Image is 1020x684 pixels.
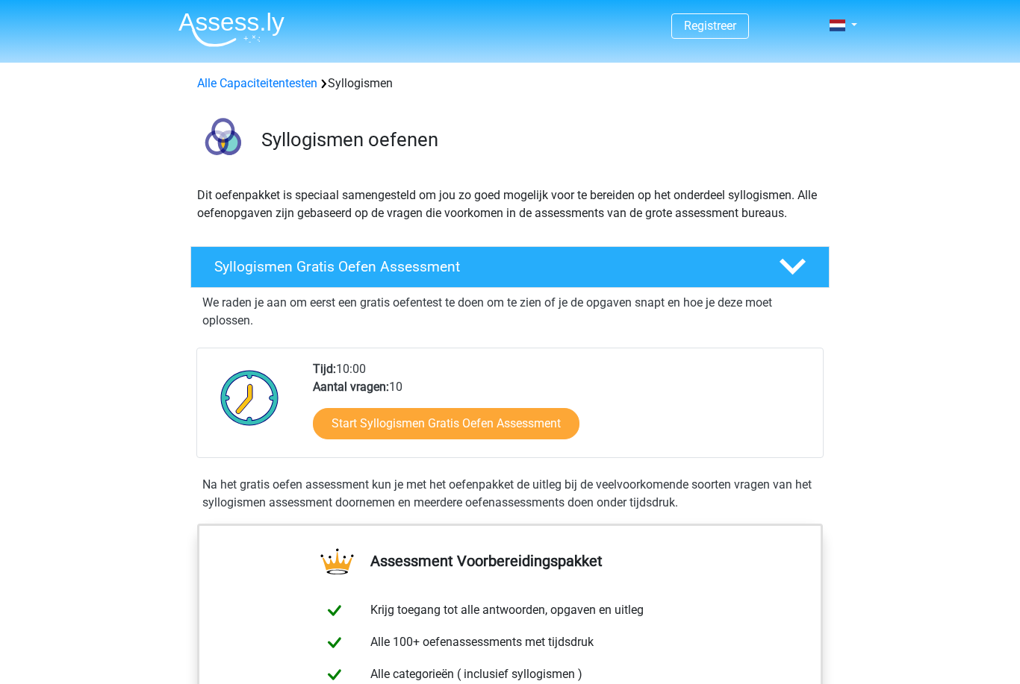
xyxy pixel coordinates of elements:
b: Tijd: [313,362,336,376]
a: Alle Capaciteitentesten [197,76,317,90]
img: Klok [212,360,287,435]
a: Syllogismen Gratis Oefen Assessment [184,246,836,288]
a: Start Syllogismen Gratis Oefen Assessment [313,408,579,439]
div: Na het gratis oefen assessment kun je met het oefenpakket de uitleg bij de veelvoorkomende soorte... [196,476,824,512]
div: Syllogismen [191,75,829,92]
a: Registreer [684,19,736,33]
div: 10:00 10 [302,360,822,457]
img: syllogismen [191,110,255,174]
img: Assessly [178,12,284,47]
h3: Syllogismen oefenen [261,128,818,151]
h4: Syllogismen Gratis Oefen Assessment [214,258,755,275]
p: We raden je aan om eerst een gratis oefentest te doen om te zien of je de opgaven snapt en hoe je... [202,294,818,330]
b: Aantal vragen: [313,380,389,394]
p: Dit oefenpakket is speciaal samengesteld om jou zo goed mogelijk voor te bereiden op het onderdee... [197,186,823,222]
